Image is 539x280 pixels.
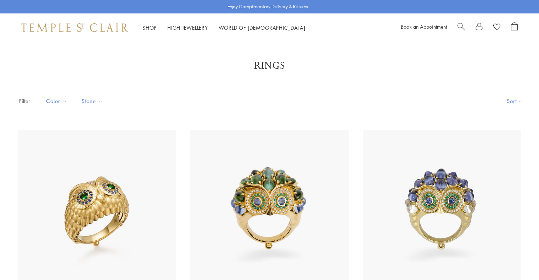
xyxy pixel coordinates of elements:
a: ShopShop [142,24,157,31]
img: Temple St. Clair [21,23,128,32]
p: Enjoy Complimentary Delivery & Returns [228,3,308,10]
nav: Main navigation [142,23,305,32]
a: Search [457,22,465,33]
h1: Rings [28,59,511,72]
a: View Wishlist [493,22,500,33]
a: World of [DEMOGRAPHIC_DATA]World of [DEMOGRAPHIC_DATA] [219,24,305,31]
span: Stone [78,97,108,105]
span: Color [43,97,73,105]
button: Stone [76,93,108,109]
button: Color [41,93,73,109]
a: Book an Appointment [401,23,447,30]
a: Open Shopping Bag [511,22,518,33]
a: High JewelleryHigh Jewellery [167,24,208,31]
button: Show sort by [491,90,539,112]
